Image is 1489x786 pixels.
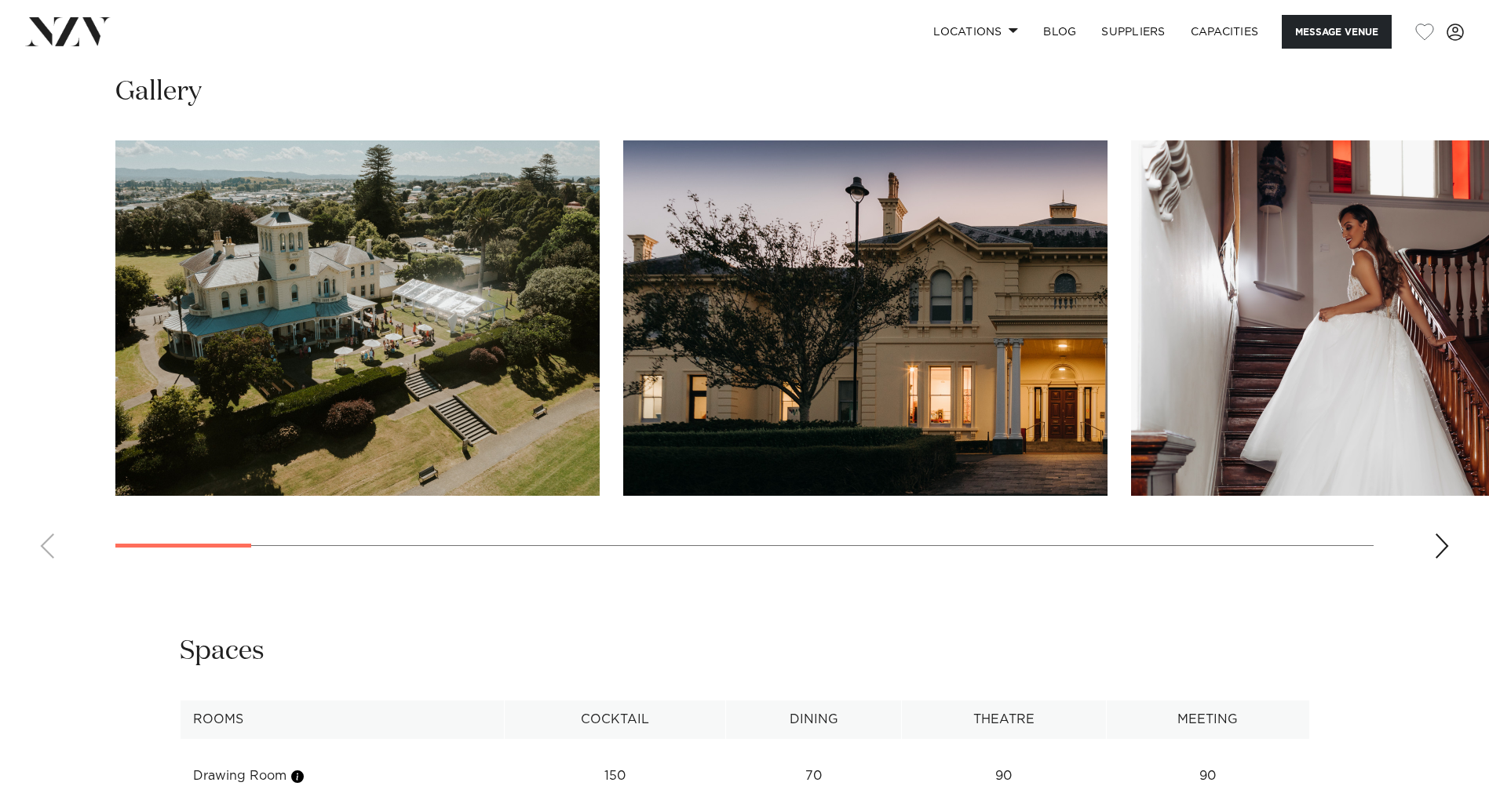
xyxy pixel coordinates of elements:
[1282,15,1392,49] button: Message Venue
[505,700,726,739] th: Cocktail
[115,75,202,110] h2: Gallery
[1106,700,1309,739] th: Meeting
[1089,15,1177,49] a: SUPPLIERS
[25,17,111,45] img: nzv-logo.png
[726,700,901,739] th: Dining
[623,140,1108,496] swiper-slide: 2 / 23
[1178,15,1272,49] a: Capacities
[901,700,1106,739] th: Theatre
[115,140,600,496] swiper-slide: 1 / 23
[180,634,265,669] h2: Spaces
[1031,15,1089,49] a: BLOG
[921,15,1031,49] a: Locations
[180,700,505,739] th: Rooms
